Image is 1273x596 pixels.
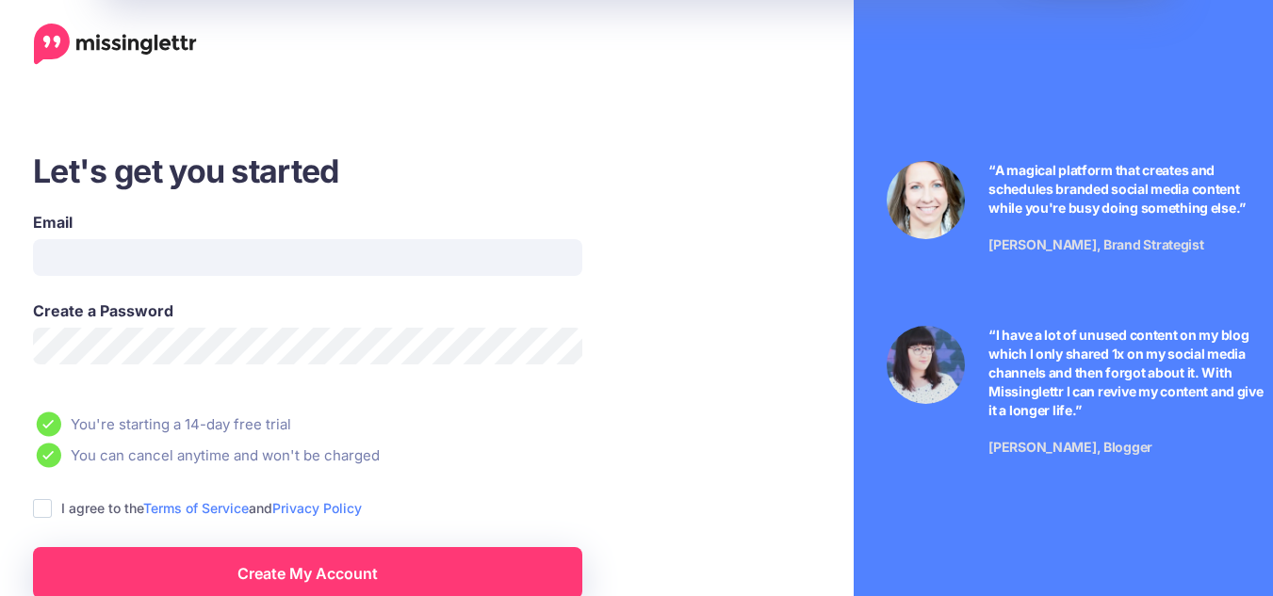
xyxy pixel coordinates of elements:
[33,211,582,234] label: Email
[988,439,1152,455] span: [PERSON_NAME], Blogger
[988,326,1267,420] p: “I have a lot of unused content on my blog which I only shared 1x on my social media channels and...
[988,161,1267,217] p: “A magical platform that creates and schedules branded social media content while you're busy doi...
[887,161,965,239] img: Testimonial by Laura Stanik
[33,443,698,468] li: You can cancel anytime and won't be charged
[34,24,197,65] a: Home
[887,326,965,404] img: Testimonial by Jeniffer Kosche
[143,500,249,516] a: Terms of Service
[33,150,698,192] h3: Let's get you started
[61,497,362,519] label: I agree to the and
[988,236,1203,252] span: [PERSON_NAME], Brand Strategist
[33,411,698,437] li: You're starting a 14-day free trial
[33,299,582,322] label: Create a Password
[272,500,362,516] a: Privacy Policy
